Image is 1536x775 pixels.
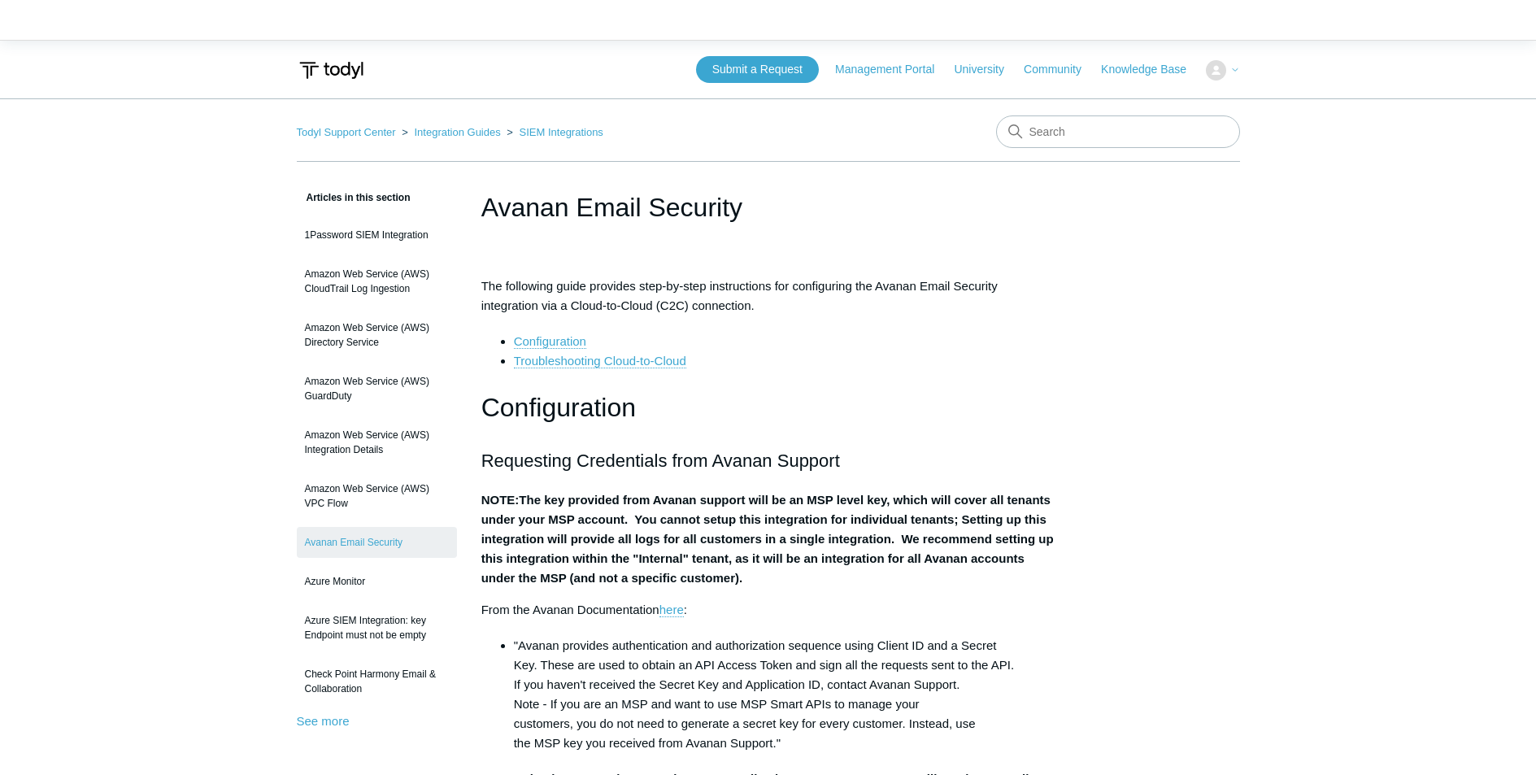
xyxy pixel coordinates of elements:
[659,603,684,617] a: here
[297,527,457,558] a: Avanan Email Security
[481,387,1055,429] h1: Configuration
[297,605,457,651] a: Azure SIEM Integration: key Endpoint must not be empty
[503,126,603,138] li: SIEM Integrations
[297,714,350,728] a: See more
[1101,61,1203,78] a: Knowledge Base
[514,334,586,349] a: Configuration
[297,659,457,704] a: Check Point Harmony Email & Collaboration
[1024,61,1098,78] a: Community
[520,126,603,138] a: SIEM Integrations
[297,566,457,597] a: Azure Monitor
[481,493,520,507] strong: NOTE:
[297,312,457,358] a: Amazon Web Service (AWS) Directory Service
[297,55,366,85] img: Todyl Support Center Help Center home page
[514,636,1055,753] li: "Avanan provides authentication and authorization sequence using Client ID and a Secret Key. Thes...
[297,420,457,465] a: Amazon Web Service (AWS) Integration Details
[297,259,457,304] a: Amazon Web Service (AWS) CloudTrail Log Ingestion
[996,115,1240,148] input: Search
[297,126,396,138] a: Todyl Support Center
[514,354,686,368] a: Troubleshooting Cloud-to-Cloud
[297,473,457,519] a: Amazon Web Service (AWS) VPC Flow
[297,126,399,138] li: Todyl Support Center
[481,188,1055,227] h1: Avanan Email Security
[481,446,1055,475] h2: Requesting Credentials from Avanan Support
[954,61,1020,78] a: University
[481,493,1054,585] strong: The key provided from Avanan support will be an MSP level key, which will cover all tenants under...
[481,600,1055,620] p: From the Avanan Documentation :
[414,126,500,138] a: Integration Guides
[481,276,1055,316] p: The following guide provides step-by-step instructions for configuring the Avanan Email Security ...
[696,56,819,83] a: Submit a Request
[297,192,411,203] span: Articles in this section
[297,220,457,250] a: 1Password SIEM Integration
[398,126,503,138] li: Integration Guides
[835,61,951,78] a: Management Portal
[297,366,457,411] a: Amazon Web Service (AWS) GuardDuty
